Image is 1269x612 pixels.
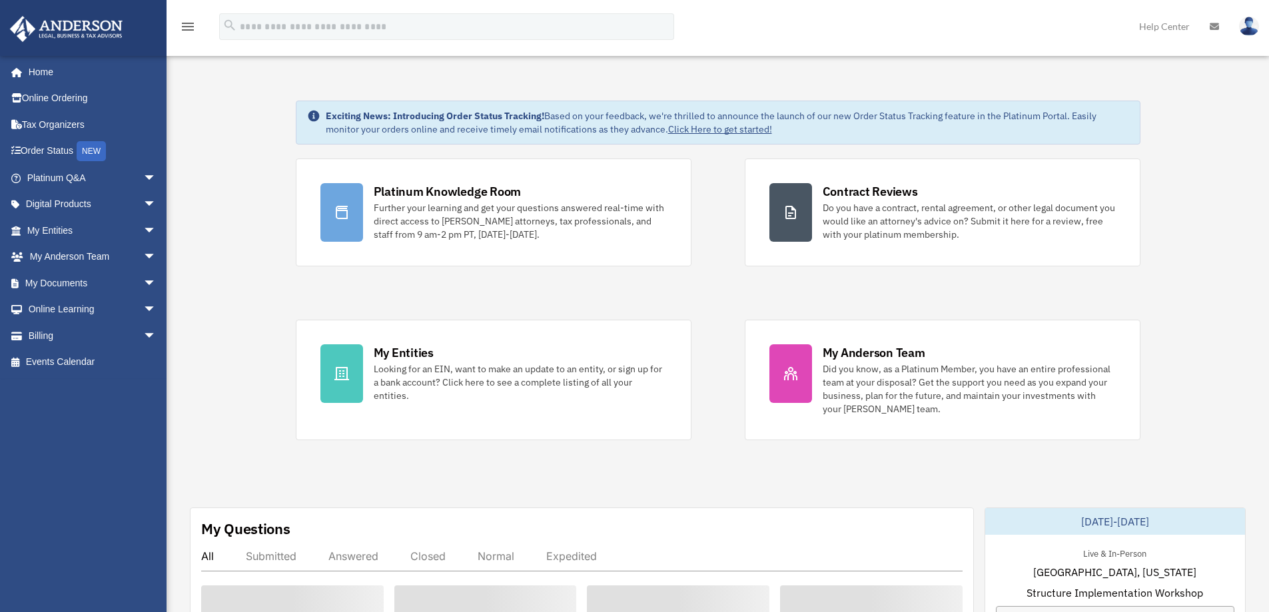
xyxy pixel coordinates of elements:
div: My Anderson Team [823,344,925,361]
a: Digital Productsarrow_drop_down [9,191,177,218]
img: Anderson Advisors Platinum Portal [6,16,127,42]
img: User Pic [1239,17,1259,36]
a: Order StatusNEW [9,138,177,165]
div: Live & In-Person [1072,545,1157,559]
a: menu [180,23,196,35]
span: arrow_drop_down [143,270,170,297]
div: Looking for an EIN, want to make an update to an entity, or sign up for a bank account? Click her... [374,362,667,402]
div: NEW [77,141,106,161]
div: Further your learning and get your questions answered real-time with direct access to [PERSON_NAM... [374,201,667,241]
div: Submitted [246,549,296,563]
div: My Questions [201,519,290,539]
div: [DATE]-[DATE] [985,508,1245,535]
i: search [222,18,237,33]
div: Normal [478,549,514,563]
a: Online Learningarrow_drop_down [9,296,177,323]
div: Expedited [546,549,597,563]
div: All [201,549,214,563]
a: Online Ordering [9,85,177,112]
i: menu [180,19,196,35]
strong: Exciting News: Introducing Order Status Tracking! [326,110,544,122]
div: Closed [410,549,446,563]
span: arrow_drop_down [143,164,170,192]
a: Click Here to get started! [668,123,772,135]
div: Contract Reviews [823,183,918,200]
span: [GEOGRAPHIC_DATA], [US_STATE] [1033,564,1196,580]
span: arrow_drop_down [143,244,170,271]
span: Structure Implementation Workshop [1027,585,1203,601]
div: Do you have a contract, rental agreement, or other legal document you would like an attorney's ad... [823,201,1116,241]
span: arrow_drop_down [143,217,170,244]
a: Events Calendar [9,349,177,376]
div: My Entities [374,344,434,361]
div: Based on your feedback, we're thrilled to announce the launch of our new Order Status Tracking fe... [326,109,1129,136]
span: arrow_drop_down [143,322,170,350]
a: Billingarrow_drop_down [9,322,177,349]
a: My Documentsarrow_drop_down [9,270,177,296]
span: arrow_drop_down [143,191,170,218]
div: Platinum Knowledge Room [374,183,522,200]
a: My Entities Looking for an EIN, want to make an update to an entity, or sign up for a bank accoun... [296,320,691,440]
span: arrow_drop_down [143,296,170,324]
a: Contract Reviews Do you have a contract, rental agreement, or other legal document you would like... [745,158,1140,266]
div: Answered [328,549,378,563]
a: My Entitiesarrow_drop_down [9,217,177,244]
a: Platinum Q&Aarrow_drop_down [9,164,177,191]
a: Platinum Knowledge Room Further your learning and get your questions answered real-time with dire... [296,158,691,266]
a: My Anderson Teamarrow_drop_down [9,244,177,270]
a: My Anderson Team Did you know, as a Platinum Member, you have an entire professional team at your... [745,320,1140,440]
div: Did you know, as a Platinum Member, you have an entire professional team at your disposal? Get th... [823,362,1116,416]
a: Home [9,59,170,85]
a: Tax Organizers [9,111,177,138]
